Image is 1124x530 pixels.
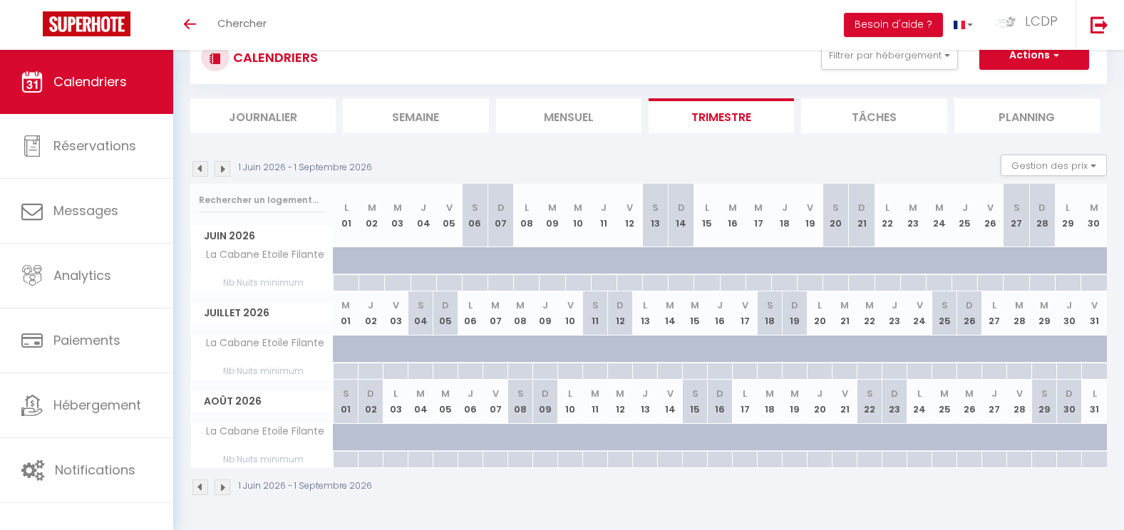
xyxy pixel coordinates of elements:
li: Planning [954,98,1100,133]
span: Calendriers [53,73,127,90]
th: 25 [952,184,978,247]
abbr: D [966,298,973,312]
th: 08 [508,380,533,423]
th: 02 [359,291,383,335]
th: 24 [926,184,952,247]
th: 01 [334,380,359,423]
th: 25 [932,380,957,423]
abbr: V [742,298,748,312]
abbr: L [917,387,922,400]
span: Paiements [53,331,120,349]
th: 31 [1082,380,1107,423]
th: 26 [957,291,982,335]
th: 11 [591,184,617,247]
th: 02 [359,184,385,247]
abbr: M [491,298,500,312]
th: 05 [433,380,458,423]
th: 20 [823,184,849,247]
abbr: M [616,387,624,400]
span: Hébergement [53,396,141,414]
button: Besoin d'aide ? [844,13,943,37]
li: Trimestre [649,98,794,133]
abbr: V [917,298,923,312]
abbr: V [667,387,674,400]
abbr: D [858,201,865,214]
th: 03 [383,291,408,335]
abbr: S [652,201,659,214]
th: 13 [633,291,658,335]
abbr: M [691,298,699,312]
abbr: S [517,387,524,400]
th: 10 [558,291,583,335]
th: 21 [832,291,857,335]
abbr: V [987,201,994,214]
img: Super Booking [43,11,130,36]
th: 28 [1007,291,1032,335]
th: 18 [758,380,783,423]
abbr: M [940,387,949,400]
th: 05 [433,291,458,335]
abbr: S [343,387,349,400]
abbr: S [692,387,698,400]
th: 31 [1082,291,1107,335]
p: 1 Juin 2026 - 1 Septembre 2026 [239,479,372,493]
abbr: L [525,201,529,214]
abbr: M [591,387,599,400]
th: 16 [708,380,733,423]
abbr: M [516,298,525,312]
abbr: L [344,201,349,214]
button: Actions [979,41,1089,70]
th: 15 [694,184,720,247]
abbr: J [817,387,823,400]
th: 17 [733,291,758,335]
abbr: V [446,201,453,214]
th: 26 [978,184,1004,247]
abbr: V [393,298,399,312]
th: 21 [849,184,875,247]
abbr: M [909,201,917,214]
th: 30 [1057,380,1082,423]
abbr: M [1015,298,1024,312]
abbr: D [367,387,374,400]
abbr: L [743,387,747,400]
abbr: V [807,201,813,214]
abbr: M [441,387,450,400]
abbr: L [1066,201,1070,214]
abbr: M [965,387,974,400]
abbr: M [341,298,350,312]
abbr: J [717,298,723,312]
abbr: V [842,387,848,400]
th: 03 [383,380,408,423]
input: Rechercher un logement... [199,187,325,213]
abbr: M [1040,298,1048,312]
img: logout [1091,16,1108,33]
th: 24 [907,380,932,423]
abbr: S [1014,201,1020,214]
th: 21 [832,380,857,423]
span: Août 2026 [191,391,333,412]
abbr: D [1066,387,1073,400]
th: 03 [385,184,411,247]
abbr: M [728,201,737,214]
abbr: S [1041,387,1048,400]
th: 15 [683,380,708,423]
li: Tâches [801,98,947,133]
th: 14 [658,380,683,423]
th: 07 [483,380,508,423]
abbr: D [891,387,898,400]
th: 27 [1004,184,1029,247]
th: 16 [720,184,746,247]
abbr: S [592,298,599,312]
th: 12 [608,380,633,423]
abbr: J [962,201,968,214]
abbr: L [393,387,398,400]
abbr: L [818,298,822,312]
th: 27 [982,291,1007,335]
abbr: J [542,298,548,312]
th: 30 [1057,291,1082,335]
abbr: V [1016,387,1023,400]
th: 17 [733,380,758,423]
abbr: J [991,387,997,400]
th: 23 [882,380,907,423]
th: 18 [758,291,783,335]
